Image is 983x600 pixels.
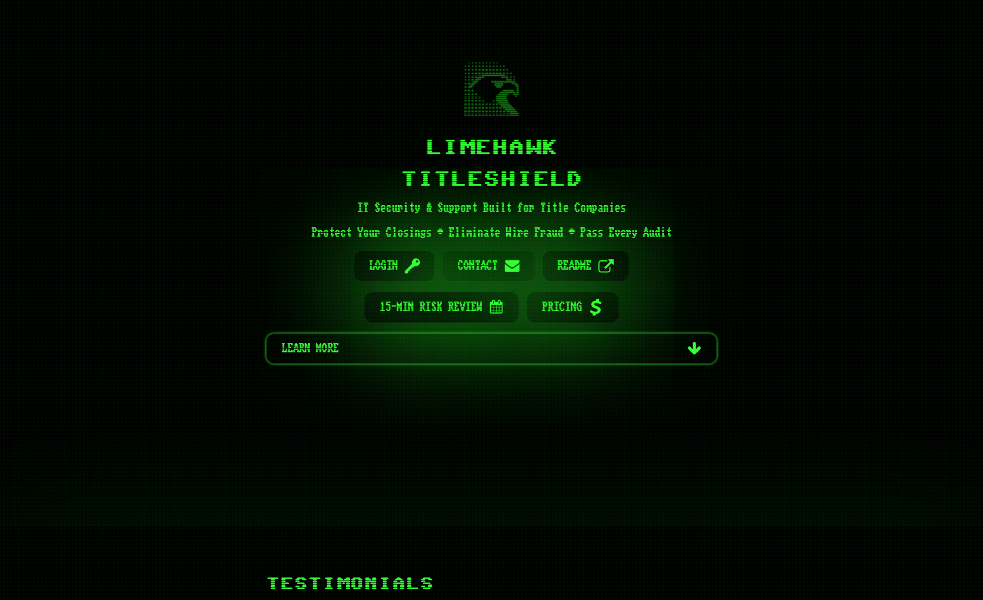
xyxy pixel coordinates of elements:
[542,292,582,323] span: Pricing
[266,226,718,240] h1: Protect Your Closings • Eliminate Wire Fraud • Pass Every Audit
[543,251,629,281] a: README
[266,201,718,215] h1: IT Security & Support Built for Title Companies
[266,333,718,364] a: Learn more
[380,292,483,323] span: 15-Min Risk Review
[282,334,680,363] span: Learn more
[266,138,718,159] h1: Limehawk
[266,170,718,190] p: TitleShield
[558,251,592,281] span: README
[354,251,434,281] a: Login
[443,251,534,281] a: Contact
[364,292,519,323] a: 15-Min Risk Review
[527,292,619,323] a: Pricing
[370,251,398,281] span: Login
[458,251,498,281] span: Contact
[266,576,718,593] p: Testimonials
